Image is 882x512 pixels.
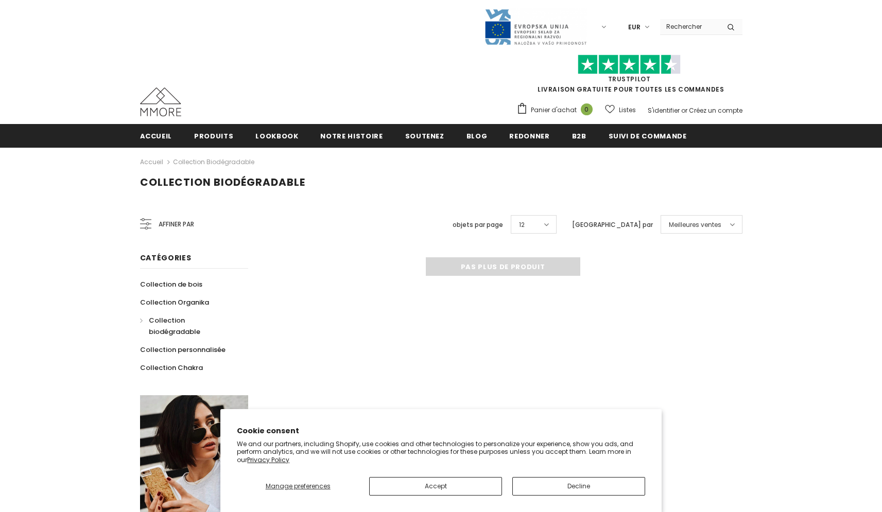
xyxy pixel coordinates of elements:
button: Decline [512,477,645,496]
span: Collection de bois [140,279,202,289]
span: Affiner par [159,219,194,230]
a: B2B [572,124,586,147]
a: Accueil [140,124,172,147]
span: Collection personnalisée [140,345,226,355]
a: S'identifier [648,106,680,115]
a: Accueil [140,156,163,168]
a: Panier d'achat 0 [516,102,598,118]
a: Privacy Policy [247,455,289,464]
span: Panier d'achat [531,105,577,115]
a: Collection Chakra [140,359,203,377]
a: Collection personnalisée [140,341,226,359]
span: Collection biodégradable [149,315,200,337]
img: Javni Razpis [484,8,587,46]
span: Notre histoire [320,131,383,141]
a: Notre histoire [320,124,383,147]
input: Search Site [660,19,719,34]
h2: Cookie consent [237,426,645,436]
span: 12 [519,220,525,230]
a: Collection Organika [140,293,209,311]
span: Redonner [509,131,549,141]
span: B2B [572,131,586,141]
span: Suivi de commande [609,131,687,141]
span: LIVRAISON GRATUITE POUR TOUTES LES COMMANDES [516,59,742,94]
span: Blog [466,131,488,141]
button: Accept [369,477,502,496]
span: Accueil [140,131,172,141]
a: Collection biodégradable [140,311,237,341]
a: Javni Razpis [484,22,587,31]
a: Redonner [509,124,549,147]
span: Manage preferences [266,482,331,490]
button: Manage preferences [237,477,359,496]
span: 0 [581,103,593,115]
a: Collection de bois [140,275,202,293]
span: EUR [628,22,641,32]
span: Collection Chakra [140,363,203,373]
label: [GEOGRAPHIC_DATA] par [572,220,653,230]
a: Produits [194,124,233,147]
a: soutenez [405,124,444,147]
span: soutenez [405,131,444,141]
span: Listes [619,105,636,115]
a: TrustPilot [608,75,651,83]
span: Lookbook [255,131,298,141]
img: Faites confiance aux étoiles pilotes [578,55,681,75]
img: Cas MMORE [140,87,181,116]
a: Créez un compte [689,106,742,115]
a: Lookbook [255,124,298,147]
span: Catégories [140,253,192,263]
a: Suivi de commande [609,124,687,147]
span: Collection biodégradable [140,175,305,189]
a: Blog [466,124,488,147]
label: objets par page [453,220,503,230]
span: or [681,106,687,115]
span: Collection Organika [140,297,209,307]
span: Produits [194,131,233,141]
a: Collection biodégradable [173,157,254,166]
a: Listes [605,101,636,119]
span: Meilleures ventes [669,220,721,230]
p: We and our partners, including Shopify, use cookies and other technologies to personalize your ex... [237,440,645,464]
